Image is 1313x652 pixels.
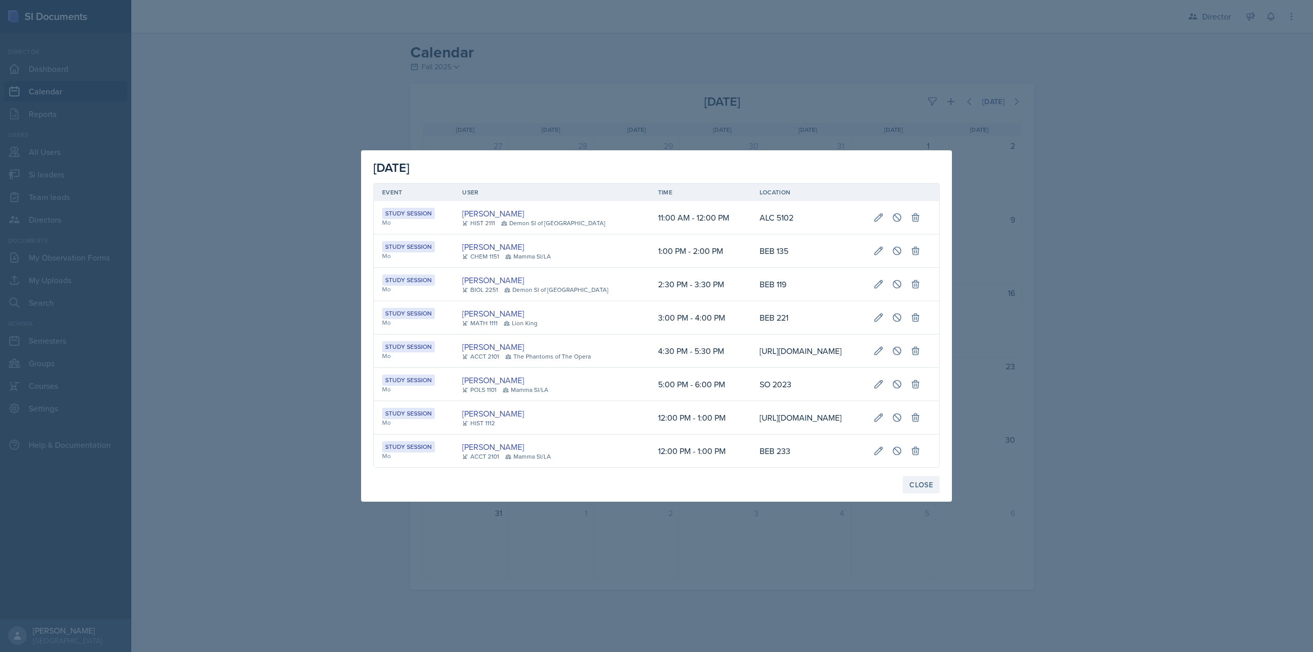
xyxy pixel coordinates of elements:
td: 12:00 PM - 1:00 PM [650,434,751,467]
td: 2:30 PM - 3:30 PM [650,268,751,301]
div: Study Session [382,408,435,419]
div: Mo [382,218,446,227]
div: Study Session [382,441,435,452]
div: The Phantoms of The Opera [505,352,591,361]
div: Mamma SI/LA [503,385,548,394]
td: SO 2023 [751,368,865,401]
td: BEB 233 [751,434,865,467]
a: [PERSON_NAME] [462,274,524,286]
div: Mo [382,318,446,327]
td: 5:00 PM - 6:00 PM [650,368,751,401]
a: [PERSON_NAME] [462,307,524,320]
div: Study Session [382,374,435,386]
a: [PERSON_NAME] [462,441,524,453]
div: Mamma SI/LA [505,452,551,461]
td: BEB 119 [751,268,865,301]
th: Location [751,184,865,201]
div: ACCT 2101 [462,452,499,461]
th: Time [650,184,751,201]
div: Lion King [504,319,538,328]
a: [PERSON_NAME] [462,407,524,420]
a: [PERSON_NAME] [462,374,524,386]
div: Close [909,481,933,489]
div: POLS 1101 [462,385,496,394]
td: BEB 221 [751,301,865,334]
div: Study Session [382,341,435,352]
div: Mo [382,285,446,294]
td: BEB 135 [751,234,865,268]
button: Close [903,476,940,493]
th: Event [374,184,454,201]
td: 4:30 PM - 5:30 PM [650,334,751,368]
div: Mamma SI/LA [505,252,551,261]
div: [DATE] [373,159,940,177]
div: Mo [382,418,446,427]
div: Study Session [382,308,435,319]
td: 12:00 PM - 1:00 PM [650,401,751,434]
div: Mo [382,251,446,261]
div: Mo [382,385,446,394]
div: MATH 1111 [462,319,498,328]
div: Mo [382,351,446,361]
div: Study Session [382,274,435,286]
td: [URL][DOMAIN_NAME] [751,334,865,368]
a: [PERSON_NAME] [462,341,524,353]
a: [PERSON_NAME] [462,207,524,220]
td: [URL][DOMAIN_NAME] [751,401,865,434]
div: HIST 2111 [462,219,495,228]
div: Demon SI of [GEOGRAPHIC_DATA] [501,219,605,228]
th: User [454,184,649,201]
div: Study Session [382,208,435,219]
div: Study Session [382,241,435,252]
a: [PERSON_NAME] [462,241,524,253]
div: BIOL 2251 [462,285,498,294]
div: Mo [382,451,446,461]
td: 3:00 PM - 4:00 PM [650,301,751,334]
div: CHEM 1151 [462,252,499,261]
div: ACCT 2101 [462,352,499,361]
td: ALC 5102 [751,201,865,234]
div: Demon SI of [GEOGRAPHIC_DATA] [504,285,608,294]
div: HIST 1112 [462,419,495,428]
td: 11:00 AM - 12:00 PM [650,201,751,234]
td: 1:00 PM - 2:00 PM [650,234,751,268]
